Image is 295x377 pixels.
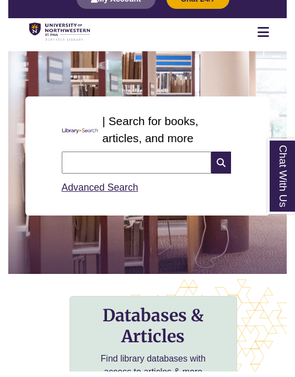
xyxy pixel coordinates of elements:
[79,310,228,352] h3: Databases & Articles
[62,187,138,198] a: Advanced Search
[29,28,90,47] img: UNWSP Library Logo
[103,118,238,152] p: | Search for books, articles, and more
[57,130,103,144] img: Libary Search
[211,157,231,179] i: Search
